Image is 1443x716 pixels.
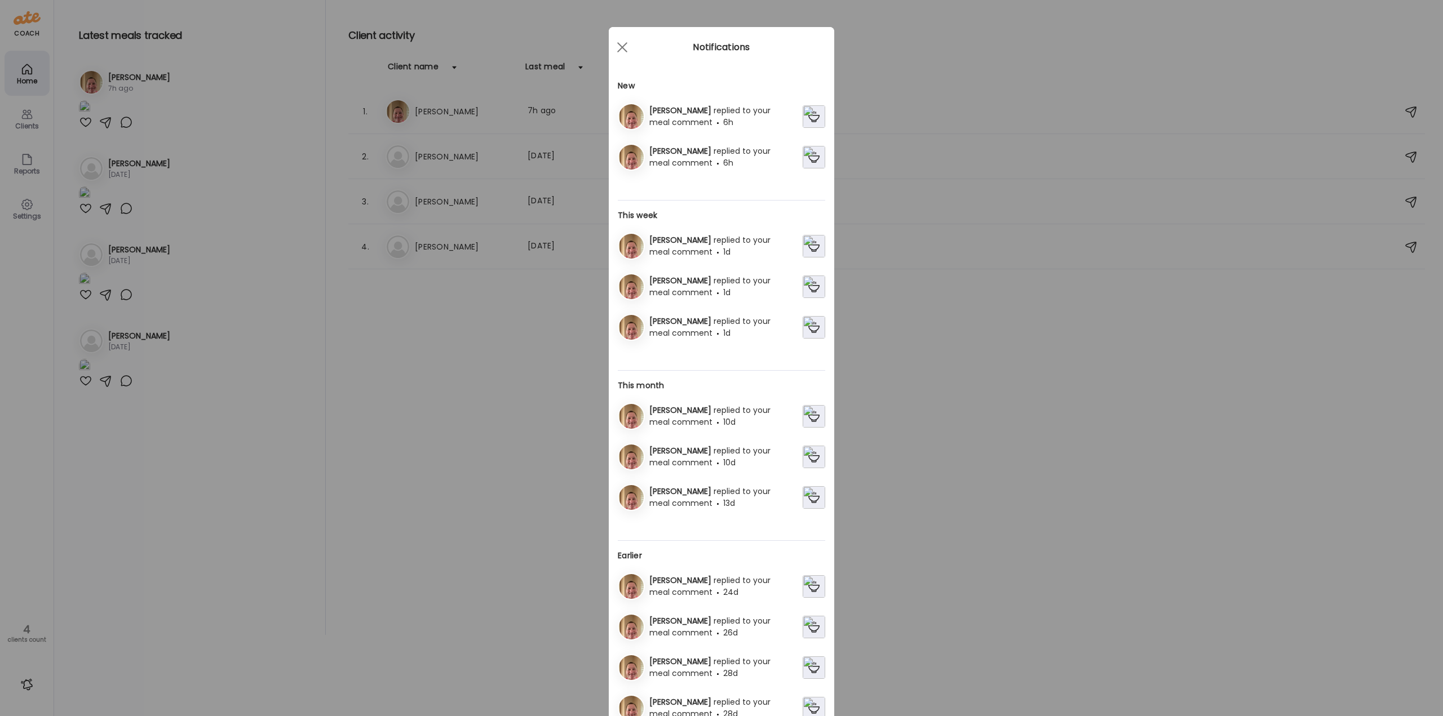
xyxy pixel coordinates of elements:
span: [PERSON_NAME] [649,145,714,157]
img: images%2FPltaLHtbMRdY6hvW1cLZ4xjFVjV2%2FFwpNT8RcS7AEJRkXYKzi%2F4eiszI7DDP4FXhHS8dEZ_240 [803,575,825,598]
span: replied to your meal comment [649,615,771,638]
img: avatars%2FPltaLHtbMRdY6hvW1cLZ4xjFVjV2 [619,655,644,680]
span: [PERSON_NAME] [649,615,714,626]
span: replied to your meal comment [649,275,771,298]
span: [PERSON_NAME] [649,275,714,286]
h2: Earlier [618,550,825,562]
span: replied to your meal comment [649,145,771,168]
span: 6h [723,117,733,128]
img: images%2FPltaLHtbMRdY6hvW1cLZ4xjFVjV2%2FvHeZjOJt6C8blVSQXMhG%2FLX0OICau0FiLMNwclUXE_240 [803,446,825,468]
h2: This month [618,380,825,392]
span: 1d [723,246,731,257]
span: replied to your meal comment [649,656,771,679]
span: replied to your meal comment [649,486,771,509]
img: avatars%2FPltaLHtbMRdY6hvW1cLZ4xjFVjV2 [619,315,644,340]
span: replied to your meal comment [649,575,771,598]
div: Notifications [609,41,834,54]
span: 10d [723,416,736,428]
span: [PERSON_NAME] [649,404,714,416]
img: images%2FPltaLHtbMRdY6hvW1cLZ4xjFVjV2%2FnZUVE6vF23SQxftJDPDq%2F1Gr5z9vhkYpjEvXVqifd_240 [803,235,825,257]
h2: This week [618,210,825,221]
img: images%2FPltaLHtbMRdY6hvW1cLZ4xjFVjV2%2FhLsASMRx88UEYhJbDPim%2FQGn4RG8qH65nRNLCC4Ya_240 [803,146,825,168]
span: replied to your meal comment [649,234,771,257]
span: 1d [723,327,731,339]
span: replied to your meal comment [649,445,771,468]
span: 28d [723,668,738,679]
img: images%2FPltaLHtbMRdY6hvW1cLZ4xjFVjV2%2FC4XYTgcte8nLlA4Otzha%2FKIVmgJN02Kcvis1T2id3_240 [803,486,825,509]
img: avatars%2FPltaLHtbMRdY6hvW1cLZ4xjFVjV2 [619,574,644,599]
span: [PERSON_NAME] [649,105,714,116]
span: [PERSON_NAME] [649,234,714,246]
span: 26d [723,627,738,638]
img: images%2FPltaLHtbMRdY6hvW1cLZ4xjFVjV2%2F8p1iWdRys85D1jgUvund%2FAsnjLsePMKzOPgy6dLPK_240 [803,316,825,339]
img: images%2FPltaLHtbMRdY6hvW1cLZ4xjFVjV2%2FGfTjNSjxvvouWCDnLMUy%2FVjZJKgPsFR8xaHt4pFAq_240 [803,105,825,128]
img: avatars%2FPltaLHtbMRdY6hvW1cLZ4xjFVjV2 [619,274,644,299]
span: 1d [723,287,731,298]
span: [PERSON_NAME] [649,696,714,708]
span: replied to your meal comment [649,315,771,339]
img: avatars%2FPltaLHtbMRdY6hvW1cLZ4xjFVjV2 [619,485,644,510]
img: avatars%2FPltaLHtbMRdY6hvW1cLZ4xjFVjV2 [619,104,644,129]
span: [PERSON_NAME] [649,575,714,586]
img: avatars%2FPltaLHtbMRdY6hvW1cLZ4xjFVjV2 [619,234,644,259]
span: [PERSON_NAME] [649,445,714,456]
span: 10d [723,457,736,468]
span: 24d [723,586,738,598]
span: 13d [723,497,735,509]
img: avatars%2FPltaLHtbMRdY6hvW1cLZ4xjFVjV2 [619,404,644,429]
span: 6h [723,157,733,168]
span: replied to your meal comment [649,404,771,428]
span: replied to your meal comment [649,105,771,128]
h2: New [618,80,825,92]
img: avatars%2FPltaLHtbMRdY6hvW1cLZ4xjFVjV2 [619,145,644,170]
img: images%2FPltaLHtbMRdY6hvW1cLZ4xjFVjV2%2FhEY3xbFXHdnYnyAVbWWO%2FMcNLoVWw0TSlCAMqUNms_240 [803,616,825,638]
img: images%2FPltaLHtbMRdY6hvW1cLZ4xjFVjV2%2FjzDc1HR6Po9qBT5bqrPD%2FCNpBFCBXBJnX3A1VuW8n_240 [803,275,825,298]
img: avatars%2FPltaLHtbMRdY6hvW1cLZ4xjFVjV2 [619,444,644,469]
span: [PERSON_NAME] [649,486,714,497]
img: avatars%2FPltaLHtbMRdY6hvW1cLZ4xjFVjV2 [619,615,644,639]
img: images%2FPltaLHtbMRdY6hvW1cLZ4xjFVjV2%2FW886klXUfgyoJOxuATZN%2FeUwSMfpHuOfnD9JzoehL_240 [803,656,825,679]
span: [PERSON_NAME] [649,315,714,327]
img: images%2FPltaLHtbMRdY6hvW1cLZ4xjFVjV2%2FGFSfp977Frsxh1GgHU98%2FZAeIl0F5aTomrSqGLgYK_240 [803,405,825,428]
span: [PERSON_NAME] [649,656,714,667]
